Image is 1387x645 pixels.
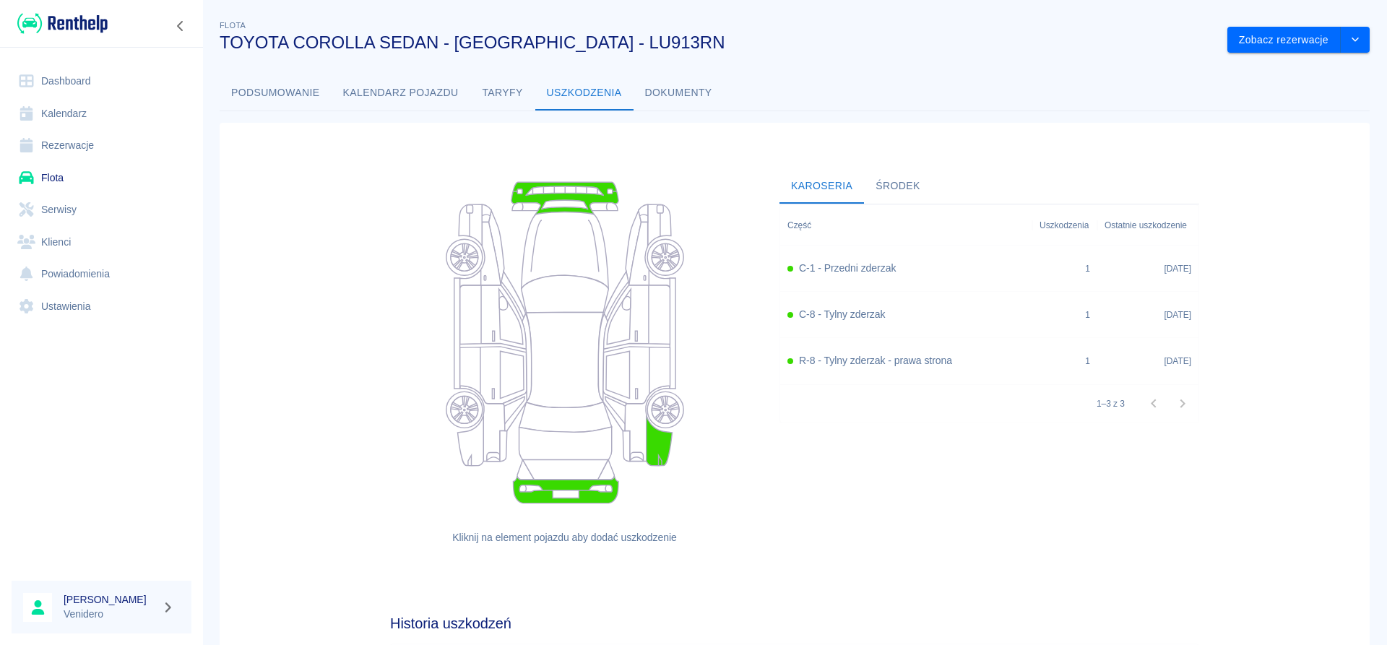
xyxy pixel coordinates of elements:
[779,169,864,204] button: Karoseria
[535,76,634,111] button: Uszkodzenia
[1341,27,1370,53] button: drop-down
[799,261,896,276] h6: C-1 - Przedni zderzak
[12,258,191,290] a: Powiadomienia
[12,129,191,162] a: Rezerwacje
[864,169,932,204] button: Środek
[12,98,191,130] a: Kalendarz
[787,205,811,246] div: Część
[12,162,191,194] a: Flota
[12,194,191,226] a: Serwisy
[332,76,470,111] button: Kalendarz pojazdu
[1085,355,1090,368] div: 1
[64,592,156,607] h6: [PERSON_NAME]
[390,615,1199,632] h4: Historia uszkodzeń
[799,307,885,322] h6: C-8 - Tylny zderzak
[12,65,191,98] a: Dashboard
[1032,205,1097,246] div: Uszkodzenia
[220,21,246,30] span: Flota
[799,353,952,368] h6: R-8 - Tylny zderzak - prawa strona
[470,76,535,111] button: Taryfy
[1085,262,1090,275] div: 1
[12,226,191,259] a: Klienci
[220,33,1216,53] h3: TOYOTA COROLLA SEDAN - [GEOGRAPHIC_DATA] - LU913RN
[12,290,191,323] a: Ustawienia
[634,76,724,111] button: Dokumenty
[780,205,1032,246] div: Część
[1097,205,1198,246] div: Ostatnie uszkodzenie
[220,76,332,111] button: Podsumowanie
[64,607,156,622] p: Venidero
[1097,246,1198,292] div: [DATE]
[1097,397,1125,410] p: 1–3 z 3
[390,530,739,545] h6: Kliknij na element pojazdu aby dodać uszkodzenie
[1227,27,1341,53] button: Zobacz rezerwacje
[1040,205,1089,246] div: Uszkodzenia
[1105,205,1187,246] div: Ostatnie uszkodzenie
[17,12,108,35] img: Renthelp logo
[1085,308,1090,321] div: 1
[1097,292,1198,338] div: [DATE]
[170,17,191,35] button: Zwiń nawigację
[1097,338,1198,384] div: [DATE]
[12,12,108,35] a: Renthelp logo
